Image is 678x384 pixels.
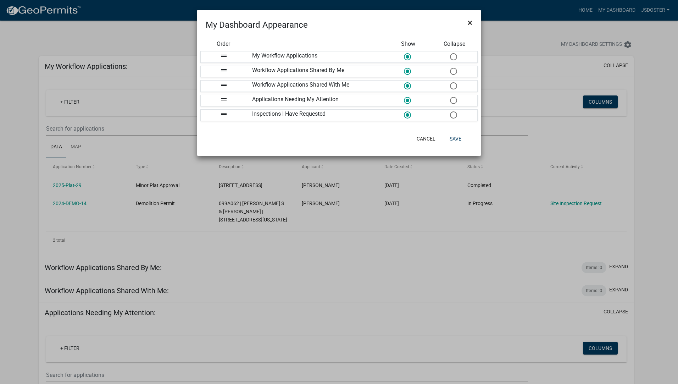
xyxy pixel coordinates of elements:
button: Cancel [411,132,441,145]
button: Close [462,13,478,33]
h4: My Dashboard Appearance [206,18,308,31]
div: Order [200,40,246,48]
div: Inspections I Have Requested [247,110,385,121]
button: Save [444,132,467,145]
div: Collapse [432,40,478,48]
i: drag_handle [219,81,228,89]
i: drag_handle [219,51,228,60]
div: Workflow Applications Shared By Me [247,66,385,77]
i: drag_handle [219,95,228,104]
div: My Workflow Applications [247,51,385,62]
div: Workflow Applications Shared With Me [247,81,385,92]
i: drag_handle [219,110,228,118]
div: Show [385,40,431,48]
span: × [468,18,472,28]
div: Applications Needing My Attention [247,95,385,106]
i: drag_handle [219,66,228,75]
